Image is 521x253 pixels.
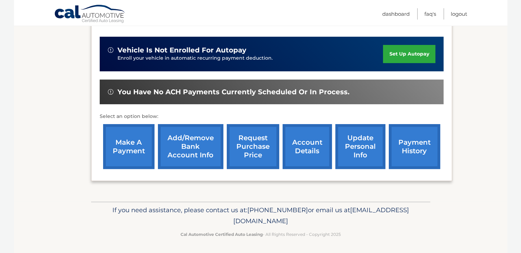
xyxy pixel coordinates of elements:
p: Enroll your vehicle in automatic recurring payment deduction. [117,55,383,62]
a: make a payment [103,124,154,169]
a: payment history [389,124,440,169]
p: Select an option below: [100,112,444,121]
a: update personal info [335,124,385,169]
a: FAQ's [424,8,436,20]
a: Logout [451,8,467,20]
span: [PHONE_NUMBER] [247,206,308,214]
a: Add/Remove bank account info [158,124,223,169]
span: [EMAIL_ADDRESS][DOMAIN_NAME] [233,206,409,225]
span: vehicle is not enrolled for autopay [117,46,246,55]
span: You have no ACH payments currently scheduled or in process. [117,88,349,96]
img: alert-white.svg [108,89,113,95]
a: set up autopay [383,45,435,63]
a: account details [283,124,332,169]
a: Cal Automotive [54,4,126,24]
a: Dashboard [382,8,410,20]
img: alert-white.svg [108,47,113,53]
strong: Cal Automotive Certified Auto Leasing [181,232,263,237]
p: - All Rights Reserved - Copyright 2025 [96,231,426,238]
a: request purchase price [227,124,279,169]
p: If you need assistance, please contact us at: or email us at [96,205,426,227]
